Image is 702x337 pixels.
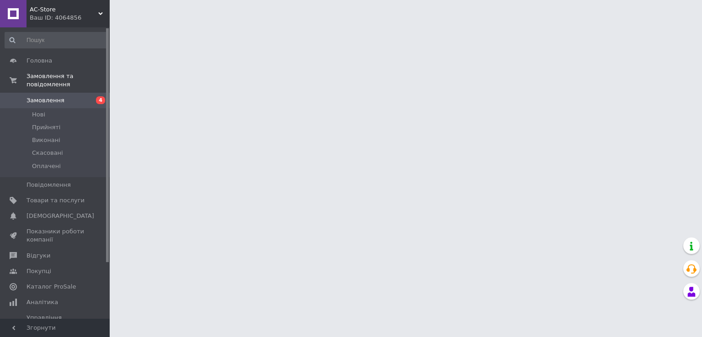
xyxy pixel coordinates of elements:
span: Скасовані [32,149,63,157]
span: Показники роботи компанії [27,227,85,244]
span: [DEMOGRAPHIC_DATA] [27,212,94,220]
span: Аналітика [27,298,58,306]
span: Каталог ProSale [27,283,76,291]
div: Ваш ID: 4064856 [30,14,110,22]
span: Оплачені [32,162,61,170]
span: Замовлення та повідомлення [27,72,110,89]
span: Відгуки [27,252,50,260]
span: Покупці [27,267,51,275]
span: Прийняті [32,123,60,132]
span: Головна [27,57,52,65]
span: Управління сайтом [27,314,85,330]
span: Виконані [32,136,60,144]
span: Товари та послуги [27,196,85,205]
span: Повідомлення [27,181,71,189]
span: Нові [32,111,45,119]
span: Замовлення [27,96,64,105]
input: Пошук [5,32,108,48]
span: AC-Store [30,5,98,14]
span: 4 [96,96,105,104]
